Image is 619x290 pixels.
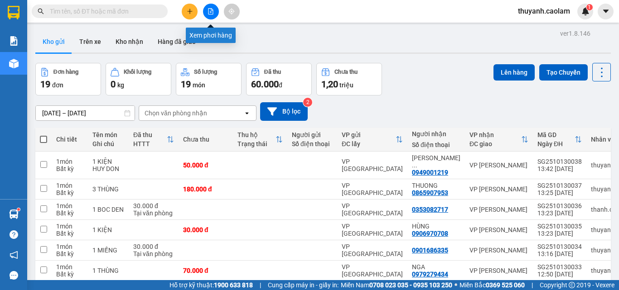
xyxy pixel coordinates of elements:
div: Người nhận [412,130,460,138]
div: Số điện thoại [292,140,333,147]
input: Tìm tên, số ĐT hoặc mã đơn [50,6,157,16]
input: Select a date range. [36,106,135,120]
div: Khối lượng [124,69,151,75]
div: 13:25 [DATE] [537,189,582,196]
sup: 1 [586,4,593,10]
span: thuyanh.caolam [511,5,577,17]
strong: 0369 525 060 [486,281,525,289]
span: search [38,8,44,14]
div: Ghi chú [92,140,124,147]
th: Toggle SortBy [465,128,533,152]
button: Trên xe [72,31,108,52]
button: Kho nhận [108,31,150,52]
div: VP [GEOGRAPHIC_DATA] [342,243,403,257]
div: VP [PERSON_NAME] [469,226,528,233]
div: HTTT [133,140,167,147]
div: 1 món [56,182,83,189]
div: 12:50 [DATE] [537,271,582,278]
span: Miền Bắc [459,280,525,290]
div: Chưa thu [183,136,228,143]
div: VP [PERSON_NAME] [469,185,528,193]
button: aim [224,4,240,19]
div: Tại văn phòng [133,250,174,257]
div: Số điện thoại [412,141,460,148]
span: 19 [181,79,191,90]
div: HÙNG [412,223,460,230]
img: warehouse-icon [9,59,19,68]
div: SG2510130033 [537,263,582,271]
div: ĐC giao [469,140,521,147]
div: Chưa thu [334,69,358,75]
div: HUY DON [92,165,124,172]
div: 30.000 đ [133,202,174,209]
button: file-add [203,4,219,19]
div: Đơn hàng [53,69,78,75]
div: 0353082717 [412,206,448,213]
b: [DOMAIN_NAME] [76,34,125,42]
span: message [10,271,18,280]
div: VP gửi [342,131,396,138]
div: 1 món [56,243,83,250]
div: 13:23 [DATE] [537,230,582,237]
div: Ngày ĐH [537,140,575,147]
div: Bất kỳ [56,209,83,217]
div: 3 THÙNG [92,185,124,193]
div: 1 món [56,263,83,271]
div: VP [GEOGRAPHIC_DATA] [342,223,403,237]
span: Miền Nam [341,280,452,290]
span: đơn [52,81,63,89]
img: logo-vxr [8,6,19,19]
div: 0979279434 [412,271,448,278]
div: NGA [412,263,460,271]
button: Chưa thu1,20 triệu [316,63,382,95]
div: 1 KIỆN [92,158,124,165]
span: món [193,81,205,89]
svg: open [243,109,251,117]
div: CONG DINH CAR [412,154,460,169]
button: Tạo Chuyến [539,64,588,81]
button: Hàng đã giao [150,31,203,52]
div: VP [PERSON_NAME] [469,267,528,274]
span: Cung cấp máy in - giấy in: [268,280,339,290]
strong: 0708 023 035 - 0935 103 250 [369,281,452,289]
img: warehouse-icon [9,209,19,219]
strong: 1900 633 818 [214,281,253,289]
sup: 1 [17,208,20,211]
span: aim [228,8,235,14]
span: 0 [111,79,116,90]
div: 1 món [56,202,83,209]
div: SG2510130035 [537,223,582,230]
img: solution-icon [9,36,19,46]
span: | [532,280,533,290]
div: Tên món [92,131,124,138]
div: VP [GEOGRAPHIC_DATA] [342,263,403,278]
span: ⚪️ [455,283,457,287]
div: VP [GEOGRAPHIC_DATA] [342,202,403,217]
div: 30.000 đ [183,226,228,233]
div: VP [GEOGRAPHIC_DATA] [342,182,403,196]
div: VP [PERSON_NAME] [469,247,528,254]
button: Đã thu60.000đ [246,63,312,95]
div: Thu hộ [237,131,276,138]
button: caret-down [598,4,614,19]
div: Bất kỳ [56,271,83,278]
span: | [260,280,261,290]
sup: 2 [303,98,312,107]
div: 13:23 [DATE] [537,209,582,217]
span: Hỗ trợ kỹ thuật: [169,280,253,290]
button: Bộ lọc [260,102,308,121]
span: caret-down [602,7,610,15]
div: 1 THÙNG [92,267,124,274]
div: Trạng thái [237,140,276,147]
span: 19 [40,79,50,90]
div: Đã thu [264,69,281,75]
button: plus [182,4,198,19]
img: icon-new-feature [581,7,590,15]
div: Đã thu [133,131,167,138]
button: Kho gửi [35,31,72,52]
img: logo.jpg [98,11,120,33]
div: Số lượng [194,69,217,75]
div: SG2510130036 [537,202,582,209]
div: 180.000 đ [183,185,228,193]
span: 60.000 [251,79,279,90]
